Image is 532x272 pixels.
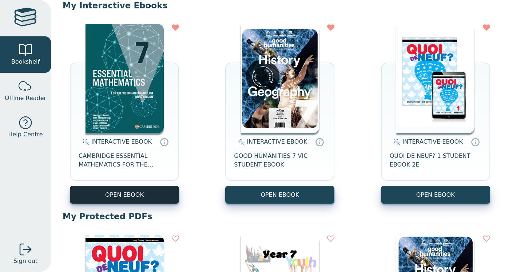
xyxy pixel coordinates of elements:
img: interactive.svg [236,138,245,147]
button: OPEN EBOOK [70,186,179,204]
img: interactive.svg [392,138,401,147]
span: Offline Reader [5,94,46,103]
img: 56f252b5-7391-e911-a97e-0272d098c78b.jpg [396,24,475,133]
a: Interactive eBooks are accessed online via the publisher’s portal. They contain interactive resou... [315,137,324,146]
a: Interactive eBooks are accessed online via the publisher’s portal. They contain interactive resou... [471,137,480,146]
button: OPEN EBOOK [381,186,490,204]
button: OPEN EBOOK [225,186,334,204]
a: Interactive eBooks are accessed online via the publisher’s portal. They contain interactive resou... [160,137,168,146]
span: Sign out [13,257,37,265]
span: INTERACTIVE EBOOK [91,138,152,145]
span: CAMBRIDGE ESSENTIAL MATHEMATICS FOR THE VICTORIAN CURRICULUM YEAR 7 EBOOK 3E [79,152,170,169]
span: Bookshelf [11,57,40,66]
span: INTERACTIVE EBOOK [402,138,463,145]
img: a4cdec38-c0cf-47c5-bca4-515c5eb7b3e9.png [86,24,164,133]
span: Help Centre [8,130,43,139]
p: My Protected PDFs [63,211,520,222]
span: INTERACTIVE EBOOK [247,138,307,145]
img: c71c2be2-8d91-e911-a97e-0272d098c78b.png [241,24,319,133]
span: QUOI DE NEUF? 1 STUDENT EBOOK 2E [390,152,481,169]
img: interactive.svg [80,138,90,147]
span: GOOD HUMANITIES 7 VIC STUDENT EBOOK [234,152,326,169]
